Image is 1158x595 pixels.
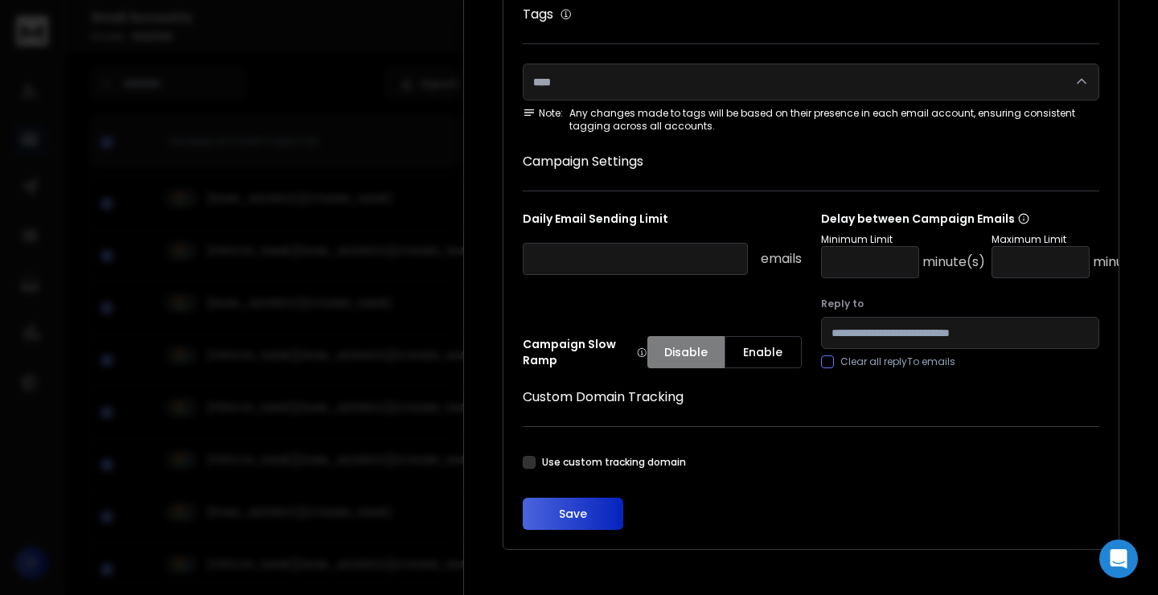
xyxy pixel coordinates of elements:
[523,336,647,368] p: Campaign Slow Ramp
[523,5,553,24] h1: Tags
[523,388,1099,407] h1: Custom Domain Tracking
[821,211,1156,227] p: Delay between Campaign Emails
[523,107,1099,133] div: Any changes made to tags will be based on their presence in each email account, ensuring consiste...
[821,297,1100,310] label: Reply to
[1093,252,1156,272] p: minute(s)
[523,211,802,233] p: Daily Email Sending Limit
[992,233,1156,246] p: Maximum Limit
[647,336,725,368] button: Disable
[725,336,802,368] button: Enable
[821,233,985,246] p: Minimum Limit
[761,249,802,269] p: emails
[523,498,623,530] button: Save
[542,456,686,469] label: Use custom tracking domain
[523,107,563,120] span: Note:
[840,355,955,368] label: Clear all replyTo emails
[922,252,985,272] p: minute(s)
[523,152,1099,171] h1: Campaign Settings
[1099,540,1138,578] div: Open Intercom Messenger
